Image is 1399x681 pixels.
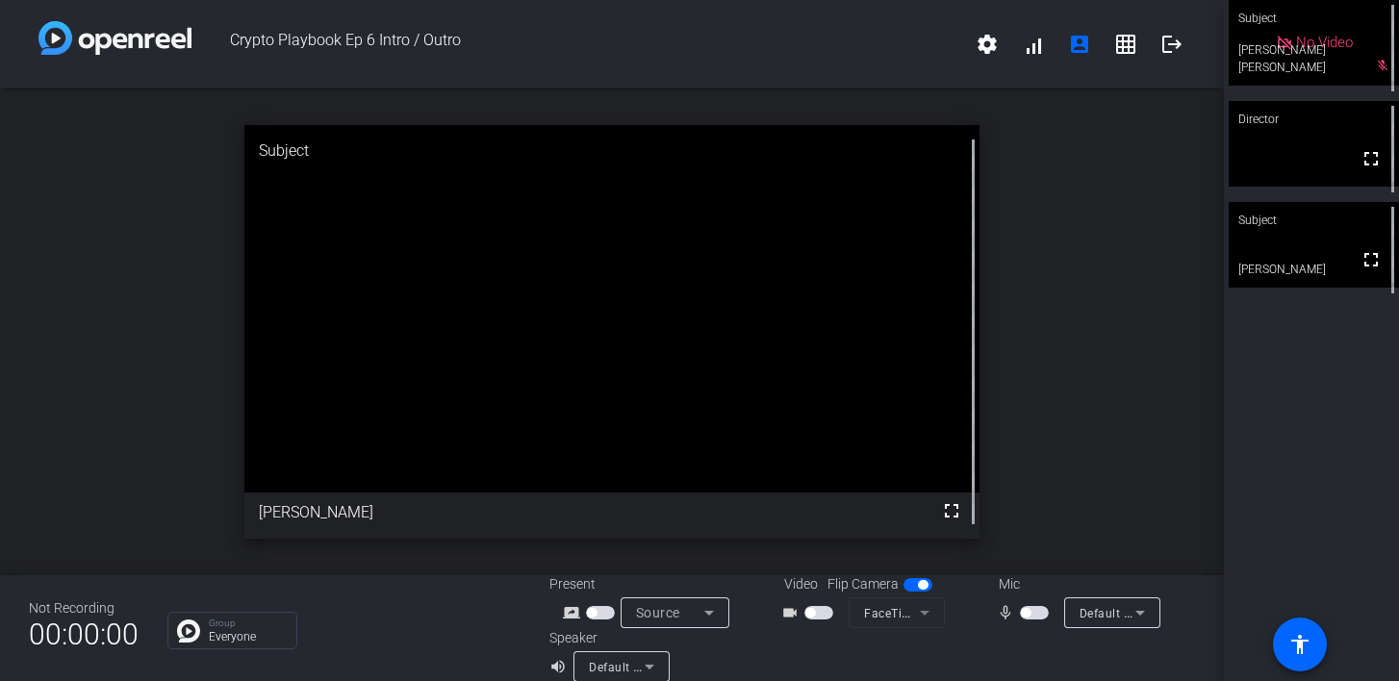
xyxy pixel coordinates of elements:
[549,655,572,678] mat-icon: volume_up
[1010,21,1056,67] button: signal_cellular_alt
[589,659,817,674] span: Default - MacBook Air Speakers (Built-in)
[784,574,818,594] span: Video
[1080,605,1323,620] span: Default - MacBook Air Microphone (Built-in)
[38,21,191,55] img: white-gradient.svg
[1229,202,1399,239] div: Subject
[29,611,139,658] span: 00:00:00
[976,33,999,56] mat-icon: settings
[940,499,963,522] mat-icon: fullscreen
[1229,101,1399,138] div: Director
[549,628,665,648] div: Speaker
[781,601,804,624] mat-icon: videocam_outline
[827,574,899,594] span: Flip Camera
[1114,33,1137,56] mat-icon: grid_on
[1360,147,1383,170] mat-icon: fullscreen
[244,125,979,177] div: Subject
[1296,34,1353,51] span: No Video
[209,631,287,643] p: Everyone
[1160,33,1183,56] mat-icon: logout
[29,598,139,618] div: Not Recording
[191,21,964,67] span: Crypto Playbook Ep 6 Intro / Outro
[177,619,200,643] img: Chat Icon
[563,601,586,624] mat-icon: screen_share_outline
[209,618,287,628] p: Group
[1360,248,1383,271] mat-icon: fullscreen
[997,601,1020,624] mat-icon: mic_none
[979,574,1172,594] div: Mic
[549,574,742,594] div: Present
[636,605,680,620] span: Source
[1068,33,1091,56] mat-icon: account_box
[1288,633,1311,656] mat-icon: accessibility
